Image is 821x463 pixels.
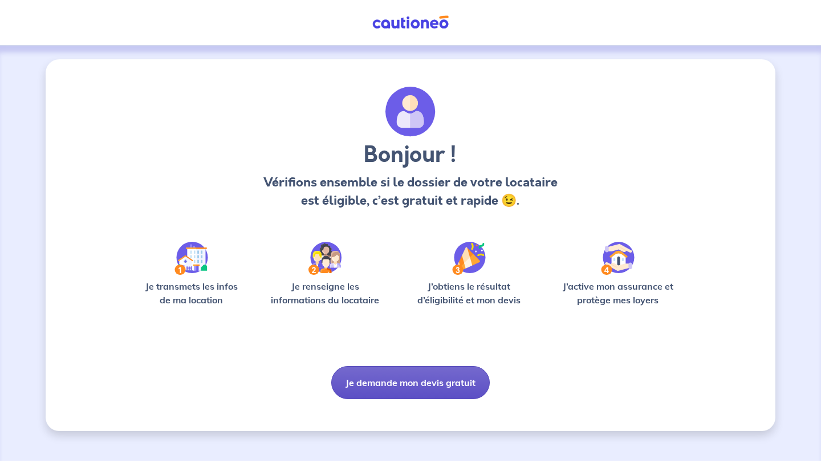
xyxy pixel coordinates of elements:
[331,366,490,399] button: Je demande mon devis gratuit
[137,279,246,307] p: Je transmets les infos de ma location
[551,279,684,307] p: J’active mon assurance et protège mes loyers
[385,87,436,137] img: archivate
[308,242,342,275] img: /static/c0a346edaed446bb123850d2d04ad552/Step-2.svg
[368,15,453,30] img: Cautioneo
[452,242,486,275] img: /static/f3e743aab9439237c3e2196e4328bba9/Step-3.svg
[264,279,387,307] p: Je renseigne les informations du locataire
[260,141,560,169] h3: Bonjour !
[601,242,635,275] img: /static/bfff1cf634d835d9112899e6a3df1a5d/Step-4.svg
[174,242,208,275] img: /static/90a569abe86eec82015bcaae536bd8e6/Step-1.svg
[405,279,534,307] p: J’obtiens le résultat d’éligibilité et mon devis
[260,173,560,210] p: Vérifions ensemble si le dossier de votre locataire est éligible, c’est gratuit et rapide 😉.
